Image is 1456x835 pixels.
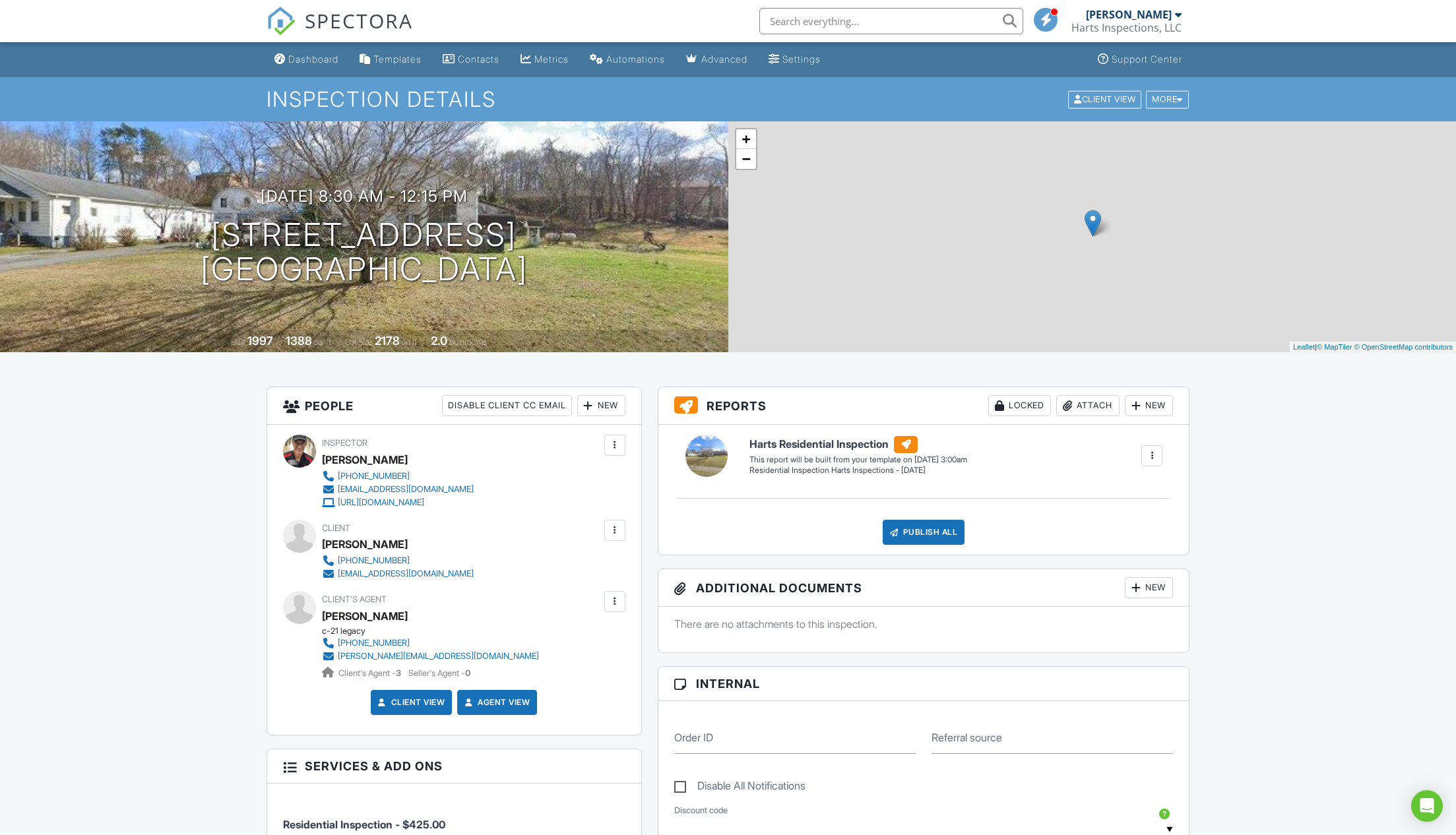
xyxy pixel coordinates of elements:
a: [PHONE_NUMBER] [322,470,474,483]
a: Dashboard [269,47,344,72]
p: There are no attachments to this inspection. [674,617,1174,631]
input: Search everything... [759,8,1023,34]
div: Harts Inspections, LLC [1071,21,1182,34]
a: Automations (Basic) [585,47,670,72]
h1: [STREET_ADDRESS] [GEOGRAPHIC_DATA] [201,218,528,288]
span: Lot Size [345,337,373,347]
a: Client View [1067,94,1145,104]
div: Disable Client CC Email [442,395,572,416]
a: Metrics [515,47,574,72]
h3: Internal [658,667,1189,701]
div: New [577,395,625,416]
span: Client's Agent [322,594,387,604]
a: Templates [354,47,427,72]
h3: Services & Add ons [267,749,641,784]
a: © MapTiler [1317,343,1352,351]
a: [PERSON_NAME][EMAIL_ADDRESS][DOMAIN_NAME] [322,650,539,663]
a: Client View [375,696,445,709]
div: New [1125,395,1173,416]
img: The Best Home Inspection Software - Spectora [267,7,296,36]
div: Publish All [883,520,965,545]
strong: 0 [465,668,470,678]
span: Client [322,523,350,533]
span: Client's Agent - [338,668,403,678]
div: [PERSON_NAME] [322,450,408,470]
label: Referral source [932,730,1002,745]
div: Residential Inspection Harts Inspections - [DATE] [749,465,967,476]
a: Settings [763,47,826,72]
span: sq. ft. [314,337,332,347]
label: Order ID [674,730,713,745]
a: Zoom out [736,149,756,169]
div: Support Center [1112,53,1182,65]
a: Advanced [681,47,753,72]
h3: [DATE] 8:30 am - 12:15 pm [261,187,468,205]
div: [PHONE_NUMBER] [338,555,410,566]
a: [PHONE_NUMBER] [322,636,539,650]
div: [PERSON_NAME][EMAIL_ADDRESS][DOMAIN_NAME] [338,651,539,662]
a: [PERSON_NAME] [322,606,408,626]
a: SPECTORA [267,18,413,46]
label: Disable All Notifications [674,780,806,796]
a: Support Center [1092,47,1187,72]
a: [PHONE_NUMBER] [322,554,474,567]
span: Built [231,337,245,347]
a: © OpenStreetMap contributors [1354,343,1453,351]
strong: 3 [396,668,401,678]
label: Discount code [674,805,728,817]
a: Contacts [437,47,505,72]
div: Settings [782,53,821,65]
div: 1997 [247,334,273,348]
div: Metrics [534,53,569,65]
span: SPECTORA [305,7,413,34]
div: Locked [988,395,1051,416]
div: 1388 [286,334,312,348]
div: [PERSON_NAME] [1086,8,1172,21]
div: [PHONE_NUMBER] [338,471,410,481]
div: [EMAIL_ADDRESS][DOMAIN_NAME] [338,484,474,495]
div: More [1146,90,1189,108]
span: Seller's Agent - [408,668,470,678]
a: Leaflet [1293,343,1315,351]
h3: Reports [658,387,1189,425]
div: [EMAIL_ADDRESS][DOMAIN_NAME] [338,569,474,579]
div: Automations [606,53,665,65]
div: 2178 [375,334,400,348]
div: Templates [373,53,422,65]
span: sq.ft. [402,337,418,347]
a: Zoom in [736,129,756,149]
a: Agent View [462,696,530,709]
div: Contacts [458,53,499,65]
a: [EMAIL_ADDRESS][DOMAIN_NAME] [322,567,474,580]
h3: Additional Documents [658,569,1189,607]
div: This report will be built from your template on [DATE] 3:00am [749,454,967,465]
div: Advanced [701,53,747,65]
div: Open Intercom Messenger [1411,790,1443,822]
div: Client View [1068,90,1141,108]
h3: People [267,387,641,425]
span: Residential Inspection - $425.00 [283,818,445,831]
div: [URL][DOMAIN_NAME] [338,497,424,508]
div: | [1290,342,1456,353]
div: [PERSON_NAME] [322,534,408,554]
span: Inspector [322,438,367,448]
h6: Harts Residential Inspection [749,436,967,453]
a: [URL][DOMAIN_NAME] [322,496,474,509]
div: Attach [1056,395,1120,416]
div: [PHONE_NUMBER] [338,638,410,648]
a: [EMAIL_ADDRESS][DOMAIN_NAME] [322,483,474,496]
h1: Inspection Details [267,88,1190,111]
div: Dashboard [288,53,338,65]
span: bathrooms [449,337,487,347]
div: 2.0 [431,334,447,348]
div: New [1125,577,1173,598]
div: c-21 legacy [322,626,550,636]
